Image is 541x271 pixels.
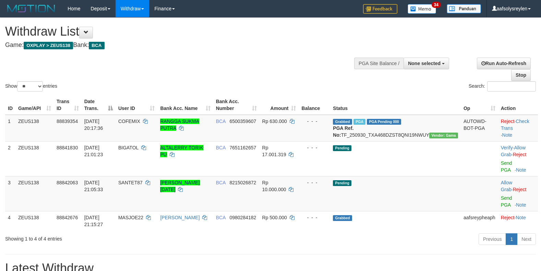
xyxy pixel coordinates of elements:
a: Note [516,202,526,208]
span: Marked by aafsolysreylen [353,119,365,125]
span: [DATE] 21:01:23 [84,145,103,157]
td: · · [498,141,538,176]
span: PGA Pending [367,119,401,125]
th: Game/API: activate to sort column ascending [15,95,54,115]
select: Showentries [17,81,43,91]
span: Pending [333,145,351,151]
div: - - - [301,118,327,125]
button: None selected [404,58,449,69]
label: Search: [469,81,536,91]
span: [DATE] 21:05:33 [84,180,103,192]
a: Allow Grab [501,145,526,157]
div: - - - [301,144,327,151]
td: TF_250930_TXA468DZST8QNI19NWUY [330,115,461,141]
span: Pending [333,180,351,186]
td: ZEUS138 [15,176,54,211]
td: AUTOWD-BOT-PGA [461,115,498,141]
span: OXPLAY > ZEUS138 [24,42,73,49]
h1: Withdraw List [5,25,354,38]
span: SANTET87 [118,180,143,185]
span: · [501,180,513,192]
span: 88842063 [57,180,78,185]
a: Note [516,167,526,173]
a: Stop [511,69,531,81]
a: [PERSON_NAME] [160,215,200,220]
img: Button%20Memo.svg [408,4,436,14]
td: ZEUS138 [15,141,54,176]
div: - - - [301,179,327,186]
a: RANGGA SUKMA PUTRA [160,119,199,131]
span: 88839354 [57,119,78,124]
label: Show entries [5,81,57,91]
span: COFEMIX [118,119,140,124]
th: Bank Acc. Name: activate to sort column ascending [157,95,213,115]
a: ALTALERRY TORIK PU [160,145,203,157]
td: · [498,176,538,211]
td: 4 [5,211,15,231]
a: Reject [501,119,515,124]
span: 88841830 [57,145,78,150]
th: Action [498,95,538,115]
a: Send PGA [501,195,512,208]
span: None selected [408,61,441,66]
a: Run Auto-Refresh [477,58,531,69]
a: Check Trans [501,119,529,131]
span: BCA [216,180,226,185]
div: PGA Site Balance / [354,58,404,69]
span: Copy 6500359607 to clipboard [229,119,256,124]
a: [PERSON_NAME][DATE] [160,180,200,192]
th: Op: activate to sort column ascending [461,95,498,115]
img: panduan.png [447,4,481,13]
span: Rp 630.000 [262,119,287,124]
span: [DATE] 20:17:36 [84,119,103,131]
a: Verify [501,145,513,150]
span: Rp 17.001.319 [262,145,286,157]
th: Amount: activate to sort column ascending [260,95,299,115]
a: Reject [513,187,527,192]
span: · [501,145,526,157]
img: Feedback.jpg [363,4,397,14]
th: Balance [299,95,330,115]
span: Vendor URL: https://trx31.1velocity.biz [429,133,458,138]
h4: Game: Bank: [5,42,354,49]
td: aafsreypheaph [461,211,498,231]
span: BCA [89,42,104,49]
span: MASJOE22 [118,215,143,220]
span: Copy 0980284182 to clipboard [229,215,256,220]
td: ZEUS138 [15,115,54,141]
span: 88842676 [57,215,78,220]
a: Note [502,132,513,138]
a: Allow Grab [501,180,512,192]
th: User ID: activate to sort column ascending [116,95,157,115]
td: 2 [5,141,15,176]
th: ID [5,95,15,115]
td: ZEUS138 [15,211,54,231]
b: PGA Ref. No: [333,125,353,138]
td: · [498,211,538,231]
input: Search: [487,81,536,91]
span: Copy 7651162657 to clipboard [229,145,256,150]
th: Date Trans.: activate to sort column descending [82,95,116,115]
th: Trans ID: activate to sort column ascending [54,95,82,115]
span: BCA [216,215,226,220]
th: Status [330,95,461,115]
a: Previous [479,233,506,245]
div: Showing 1 to 4 of 4 entries [5,233,220,242]
span: BCA [216,145,226,150]
span: BIGATOL [118,145,139,150]
span: Rp 500.000 [262,215,287,220]
td: 3 [5,176,15,211]
span: Copy 8215026872 to clipboard [229,180,256,185]
a: Note [516,215,526,220]
a: Reject [501,215,515,220]
a: Next [517,233,536,245]
span: Grabbed [333,119,352,125]
span: 34 [432,2,441,8]
span: BCA [216,119,226,124]
img: MOTION_logo.png [5,3,57,14]
a: Send PGA [501,160,512,173]
a: 1 [506,233,517,245]
td: 1 [5,115,15,141]
span: Rp 10.000.000 [262,180,286,192]
a: Reject [513,152,527,157]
